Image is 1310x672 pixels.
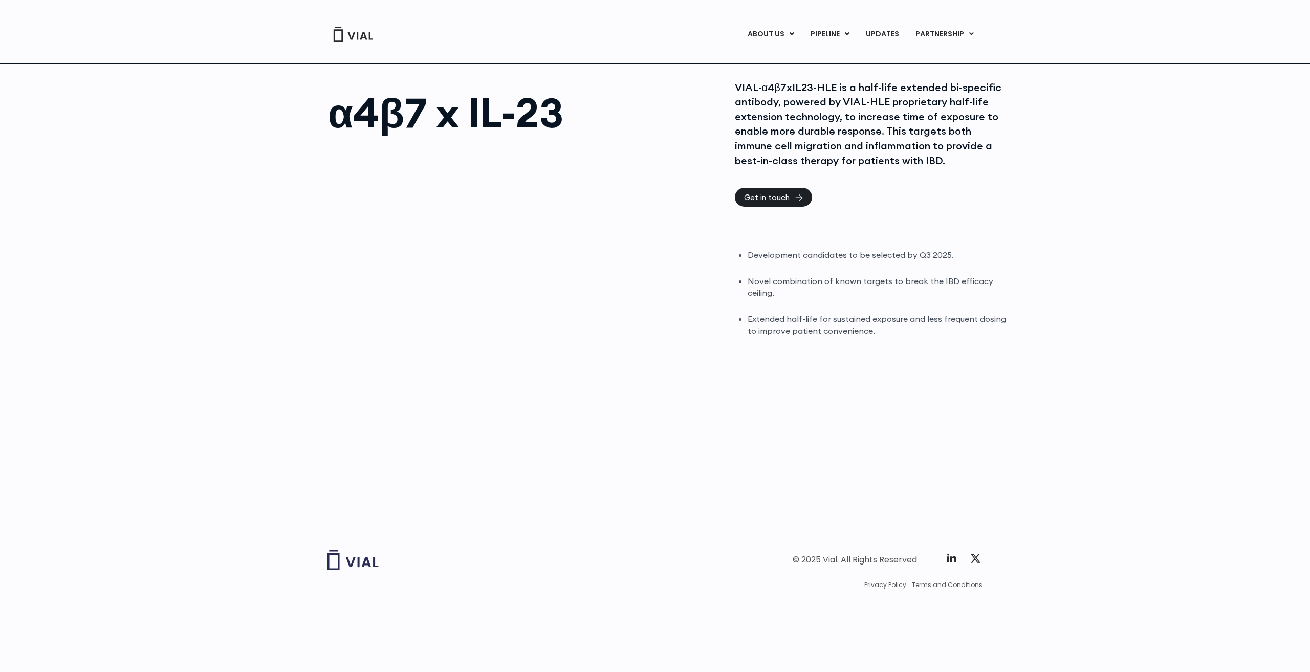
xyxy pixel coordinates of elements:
[912,580,982,590] a: Terms and Conditions
[907,26,982,43] a: PARTNERSHIPMenu Toggle
[333,27,374,42] img: Vial Logo
[802,26,857,43] a: PIPELINEMenu Toggle
[744,193,790,201] span: Get in touch
[864,580,906,590] a: Privacy Policy
[328,92,711,133] h1: α4β7 x IL-23
[748,249,1008,261] li: Development candidates to be selected by Q3 2025.
[748,275,1008,299] li: Novel combination of known targets to break the IBD efficacy ceiling.
[748,313,1008,337] li: Extended half-life for sustained exposure and less frequent dosing to improve patient convenience.
[327,550,379,570] img: Vial logo wih "Vial" spelled out
[858,26,907,43] a: UPDATES
[793,554,917,566] div: © 2025 Vial. All Rights Reserved
[735,188,812,207] a: Get in touch
[735,80,1008,168] div: VIAL-α4β7xIL23-HLE is a half-life extended bi-specific antibody, powered by VIAL-HLE proprietary ...
[739,26,802,43] a: ABOUT USMenu Toggle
